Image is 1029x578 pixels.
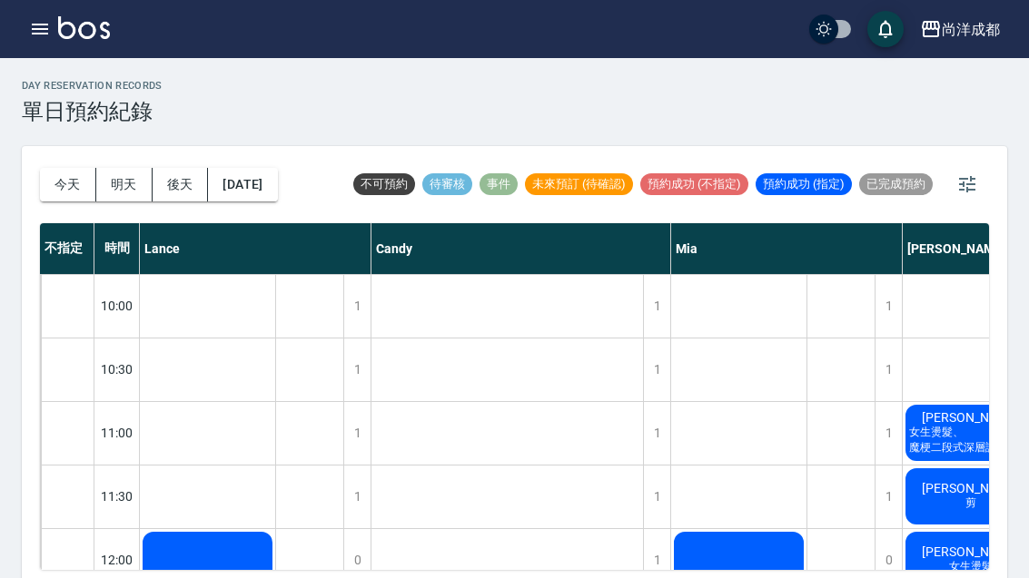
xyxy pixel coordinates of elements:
[640,176,748,192] span: 預約成功 (不指定)
[756,176,852,192] span: 預約成功 (指定)
[94,338,140,401] div: 10:30
[918,544,1023,559] span: [PERSON_NAME]
[867,11,904,47] button: save
[525,176,633,192] span: 未來預訂 (待確認)
[343,275,371,338] div: 1
[918,481,1023,495] span: [PERSON_NAME]
[480,176,518,192] span: 事件
[945,559,996,574] span: 女生燙髮
[643,338,670,401] div: 1
[40,168,96,201] button: 今天
[208,168,277,201] button: [DATE]
[913,11,1007,48] button: 尚洋成都
[875,465,902,528] div: 1
[94,401,140,465] div: 11:00
[153,168,209,201] button: 後天
[94,223,140,274] div: 時間
[371,223,671,274] div: Candy
[343,402,371,465] div: 1
[22,99,163,124] h3: 單日預約紀錄
[643,465,670,528] div: 1
[962,495,980,511] span: 剪
[96,168,153,201] button: 明天
[918,410,1023,425] span: [PERSON_NAME]
[875,338,902,401] div: 1
[22,80,163,92] h2: day Reservation records
[140,223,371,274] div: Lance
[643,275,670,338] div: 1
[859,176,933,192] span: 已完成預約
[671,223,903,274] div: Mia
[942,18,1000,41] div: 尚洋成都
[58,16,110,39] img: Logo
[40,223,94,274] div: 不指定
[343,465,371,528] div: 1
[94,274,140,338] div: 10:00
[94,465,140,528] div: 11:30
[643,402,670,465] div: 1
[875,402,902,465] div: 1
[422,176,472,192] span: 待審核
[875,275,902,338] div: 1
[353,176,415,192] span: 不可預約
[343,338,371,401] div: 1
